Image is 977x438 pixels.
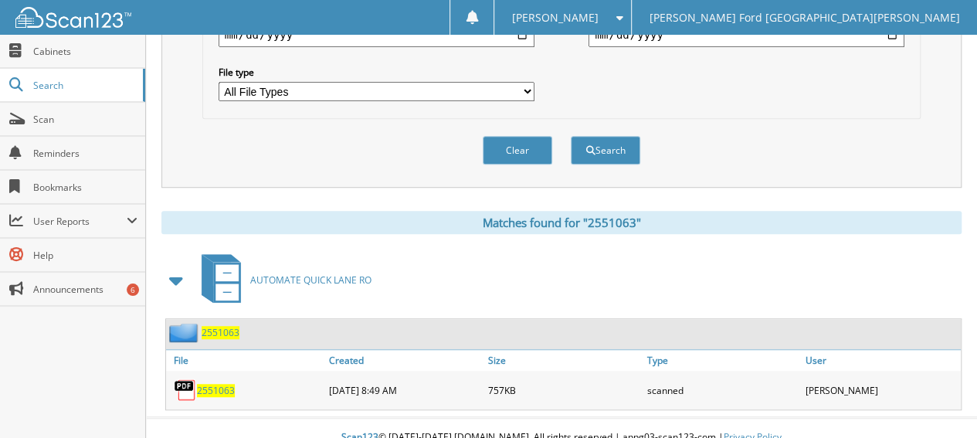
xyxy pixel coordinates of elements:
[197,384,235,397] a: 2551063
[33,283,137,296] span: Announcements
[483,136,552,165] button: Clear
[33,113,137,126] span: Scan
[33,181,137,194] span: Bookmarks
[15,7,131,28] img: scan123-logo-white.svg
[589,22,904,47] input: end
[250,273,371,287] span: AUTOMATE QUICK LANE RO
[219,22,534,47] input: start
[33,249,137,262] span: Help
[33,45,137,58] span: Cabinets
[33,147,137,160] span: Reminders
[33,215,127,228] span: User Reports
[643,375,802,406] div: scanned
[649,13,959,22] span: [PERSON_NAME] Ford [GEOGRAPHIC_DATA][PERSON_NAME]
[219,66,534,79] label: File type
[127,284,139,296] div: 6
[512,13,599,22] span: [PERSON_NAME]
[900,364,977,438] iframe: Chat Widget
[325,375,484,406] div: [DATE] 8:49 AM
[192,250,371,311] a: AUTOMATE QUICK LANE RO
[169,323,202,342] img: folder2.png
[33,79,135,92] span: Search
[484,375,643,406] div: 757KB
[802,375,961,406] div: [PERSON_NAME]
[325,350,484,371] a: Created
[202,326,239,339] a: 2551063
[571,136,640,165] button: Search
[484,350,643,371] a: Size
[161,211,962,234] div: Matches found for "2551063"
[643,350,802,371] a: Type
[802,350,961,371] a: User
[166,350,325,371] a: File
[174,379,197,402] img: PDF.png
